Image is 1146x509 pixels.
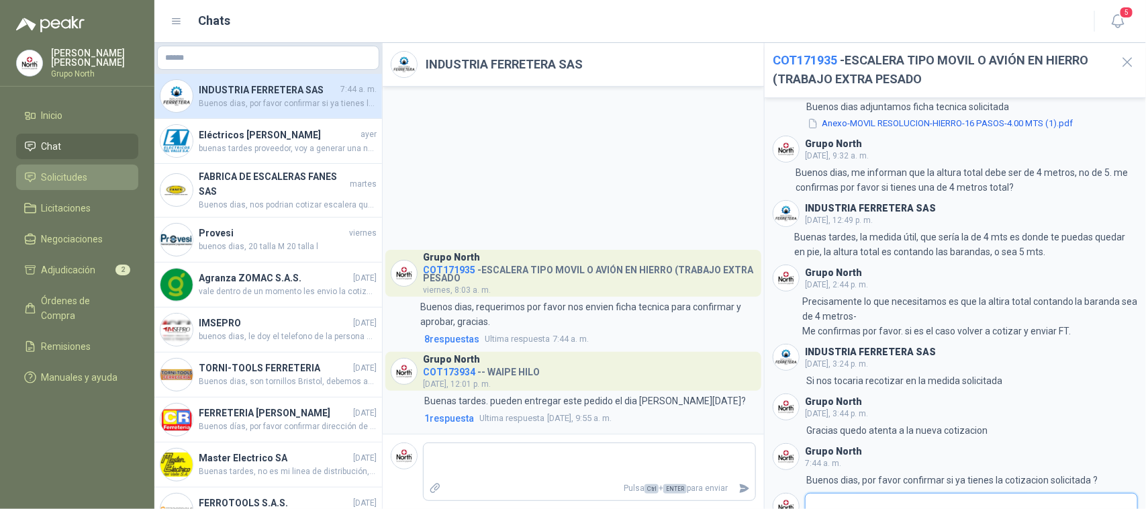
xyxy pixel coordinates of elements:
[199,83,338,97] h4: INDUSTRIA FERRETERA SAS
[199,330,377,343] span: buenos dias, le doy el telefono de la persona de SSA para que nos puedas visitar y cotizar. [PERS...
[353,317,377,330] span: [DATE]
[773,201,799,226] img: Company Logo
[42,263,96,277] span: Adjudicación
[154,74,382,119] a: Company LogoINDUSTRIA FERRETERA SAS7:44 a. m.Buenos dias, por favor confirmar si ya tienes la cot...
[353,272,377,285] span: [DATE]
[154,263,382,308] a: Company LogoAgranza ZOMAC S.A.S.[DATE]vale dentro de un momento les envio la cotización
[154,353,382,398] a: Company LogoTORNI-TOOLS FERRETERIA[DATE]Buenos dias, son tornillos Bristol, debemos actualizar la...
[805,459,841,468] span: 7:44 a. m.
[806,373,1002,388] p: Si nos tocaria recotizar en la medida solicitada
[422,411,756,426] a: 1respuestaUltima respuesta[DATE], 9:55 a. m.
[17,50,42,76] img: Company Logo
[802,294,1138,338] p: Precisamente lo que necesitamos es que la altira total contando la baranda sea de 4 metros- Me co...
[16,365,138,390] a: Manuales y ayuda
[479,412,612,425] span: [DATE], 9:55 a. m.
[422,332,756,346] a: 8respuestasUltima respuesta7:44 a. m.
[391,443,417,469] img: Company Logo
[805,151,869,160] span: [DATE], 9:32 a. m.
[795,230,1138,259] p: Buenas tardes, la medida útil, que sería la de 4 mts es donde te puedas quedar en pie, la altura ...
[424,332,479,346] span: 8 respuesta s
[42,370,118,385] span: Manuales y ayuda
[353,407,377,420] span: [DATE]
[423,285,491,295] span: viernes, 8:03 a. m.
[446,477,734,500] p: Pulsa + para enviar
[1119,6,1134,19] span: 5
[16,195,138,221] a: Licitaciones
[485,332,589,346] span: 7:44 a. m.
[154,119,382,164] a: Company LogoEléctricos [PERSON_NAME]ayerbuenas tardes proveedor, voy a generar una nueva solicitu...
[115,265,130,275] span: 2
[733,477,755,500] button: Enviar
[391,359,417,384] img: Company Logo
[42,139,62,154] span: Chat
[361,128,377,141] span: ayer
[199,361,350,375] h4: TORNI-TOOLS FERRETERIA
[199,199,377,212] span: Buenos dias, nos podrian cotizar escalera que alcance una altura total de 4 metros
[199,451,350,465] h4: Master Electrico SA
[805,269,862,277] h3: Grupo North
[160,174,193,206] img: Company Logo
[16,226,138,252] a: Negociaciones
[42,232,103,246] span: Negociaciones
[806,423,988,438] p: Gracias quedo atenta a la nueva cotizacion
[773,444,799,469] img: Company Logo
[423,356,480,363] h3: Grupo North
[154,398,382,443] a: Company LogoFERRETERIA [PERSON_NAME][DATE]Buenos días, por favor confirmar dirección de entrega. ...
[805,216,873,225] span: [DATE], 12:49 p. m.
[806,117,1074,131] button: Anexo-MOVIL RESOLUCION-HIERRO-16 PASOS-4.00 MTS (1).pdf
[423,379,491,389] span: [DATE], 12:01 p. m.
[773,51,1108,89] h2: - ESCALERA TIPO MOVIL O AVIÓN EN HIERRO (TRABAJO EXTRA PESADO
[16,16,85,32] img: Logo peakr
[160,359,193,391] img: Company Logo
[42,201,91,216] span: Licitaciones
[16,165,138,190] a: Solicitudes
[423,254,480,261] h3: Grupo North
[199,240,377,253] span: buenos dias, 20 talla M 20 talla l
[805,140,862,148] h3: Grupo North
[805,205,936,212] h3: INDUSTRIA FERRETERA SAS
[42,108,63,123] span: Inicio
[479,412,544,425] span: Ultima respuesta
[199,285,377,298] span: vale dentro de un momento les envio la cotización
[391,261,417,286] img: Company Logo
[154,218,382,263] a: Company LogoProvesiviernesbuenos dias, 20 talla M 20 talla l
[805,280,868,289] span: [DATE], 2:44 p. m.
[796,165,1138,195] p: Buenos dias, me informan que la altura total debe ser de 4 metros, no de 5. me confirmas por favo...
[154,443,382,488] a: Company LogoMaster Electrico SA[DATE]Buenas tardes, no es mi linea de distribución, gracias por i...
[42,170,88,185] span: Solicitudes
[160,314,193,346] img: Company Logo
[805,359,868,369] span: [DATE], 3:24 p. m.
[42,293,126,323] span: Órdenes de Compra
[16,288,138,328] a: Órdenes de Compra
[16,257,138,283] a: Adjudicación2
[199,169,347,199] h4: FABRICA DE ESCALERAS FANES SAS
[349,227,377,240] span: viernes
[424,394,746,408] p: Buenas tardes. pueden entregar este pedido el dia [PERSON_NAME][DATE]?
[420,299,756,329] p: Buenos dias, requerimos por favor nos envien ficha tecnica para confirmar y aprobar, gracias.
[391,52,417,77] img: Company Logo
[1106,9,1130,34] button: 5
[423,367,475,377] span: COT173934
[806,473,1098,488] p: Buenos dias, por favor confirmar si ya tienes la cotizacion solicitada ?
[51,70,138,78] p: Grupo North
[199,128,358,142] h4: Eléctricos [PERSON_NAME]
[773,136,799,162] img: Company Logo
[199,375,377,388] span: Buenos dias, son tornillos Bristol, debemos actualizar la descripcion. quedo atenta a la cotizacion.
[160,269,193,301] img: Company Logo
[663,484,687,494] span: ENTER
[423,261,756,281] h4: - ESCALERA TIPO MOVIL O AVIÓN EN HIERRO (TRABAJO EXTRA PESADO
[423,363,540,376] h4: - - WAIPE HILO
[350,178,377,191] span: martes
[199,420,377,433] span: Buenos días, por favor confirmar dirección de entrega. El mensajero fue a entregar en [GEOGRAPHIC...
[160,449,193,481] img: Company Logo
[773,53,837,67] span: COT171935
[160,404,193,436] img: Company Logo
[644,484,659,494] span: Ctrl
[805,398,862,406] h3: Grupo North
[199,465,377,478] span: Buenas tardes, no es mi linea de distribución, gracias por invitarme a cotizar
[806,99,1074,114] p: Buenos dias adjuntamos ficha tecnica solicitada
[353,362,377,375] span: [DATE]
[16,103,138,128] a: Inicio
[160,80,193,112] img: Company Logo
[773,394,799,420] img: Company Logo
